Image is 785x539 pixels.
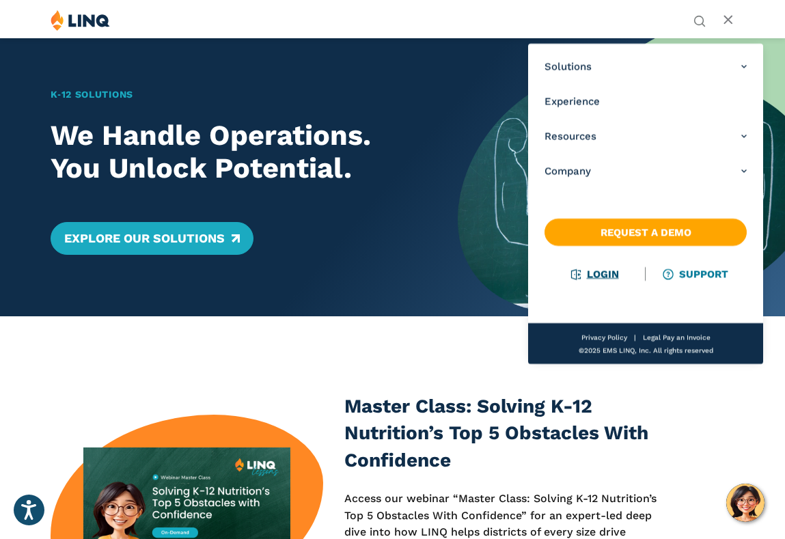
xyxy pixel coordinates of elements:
[51,222,253,255] a: Explore Our Solutions
[545,94,600,109] span: Experience
[545,164,747,178] a: Company
[581,333,626,341] a: Privacy Policy
[571,268,618,280] a: Login
[693,14,706,26] button: Open Search Bar
[545,164,591,178] span: Company
[51,10,110,31] img: LINQ | K‑12 Software
[545,129,596,143] span: Resources
[344,393,676,474] h3: Master Class: Solving K-12 Nutrition’s Top 5 Obstacles With Confidence
[642,333,660,341] a: Legal
[51,119,426,184] h2: We Handle Operations. You Unlock Potential.
[545,219,747,246] a: Request a Demo
[545,129,747,143] a: Resources
[726,484,765,522] button: Hello, have a question? Let’s chat.
[723,13,734,28] button: Open Main Menu
[664,268,728,280] a: Support
[545,59,592,74] span: Solutions
[693,10,706,26] nav: Utility Navigation
[51,87,426,102] h1: K‑12 Solutions
[662,333,710,341] a: Pay an Invoice
[528,44,763,364] nav: Primary Navigation
[545,94,747,109] a: Experience
[458,38,785,316] img: Home Banner
[578,346,713,354] span: ©2025 EMS LINQ, Inc. All rights reserved
[545,59,747,74] a: Solutions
